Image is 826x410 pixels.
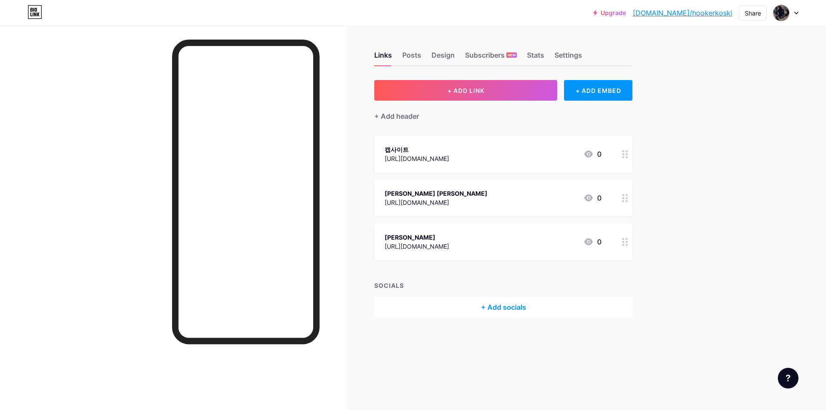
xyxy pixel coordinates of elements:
[447,87,484,94] span: + ADD LINK
[385,154,449,163] div: [URL][DOMAIN_NAME]
[633,8,732,18] a: [DOMAIN_NAME]/hookerkoski
[374,80,557,101] button: + ADD LINK
[555,50,582,65] div: Settings
[374,50,392,65] div: Links
[431,50,455,65] div: Design
[374,297,632,318] div: + Add socials
[374,281,632,290] div: SOCIALS
[374,111,419,121] div: + Add header
[385,189,487,198] div: [PERSON_NAME] [PERSON_NAME]
[385,145,449,154] div: 캡사이트
[402,50,421,65] div: Posts
[508,52,516,58] span: NEW
[385,233,449,242] div: [PERSON_NAME]
[745,9,761,18] div: Share
[593,9,626,16] a: Upgrade
[583,193,601,203] div: 0
[583,237,601,247] div: 0
[385,242,449,251] div: [URL][DOMAIN_NAME]
[527,50,544,65] div: Stats
[583,149,601,159] div: 0
[564,80,632,101] div: + ADD EMBED
[385,198,487,207] div: [URL][DOMAIN_NAME]
[773,5,789,21] img: hookerkoski
[465,50,517,65] div: Subscribers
